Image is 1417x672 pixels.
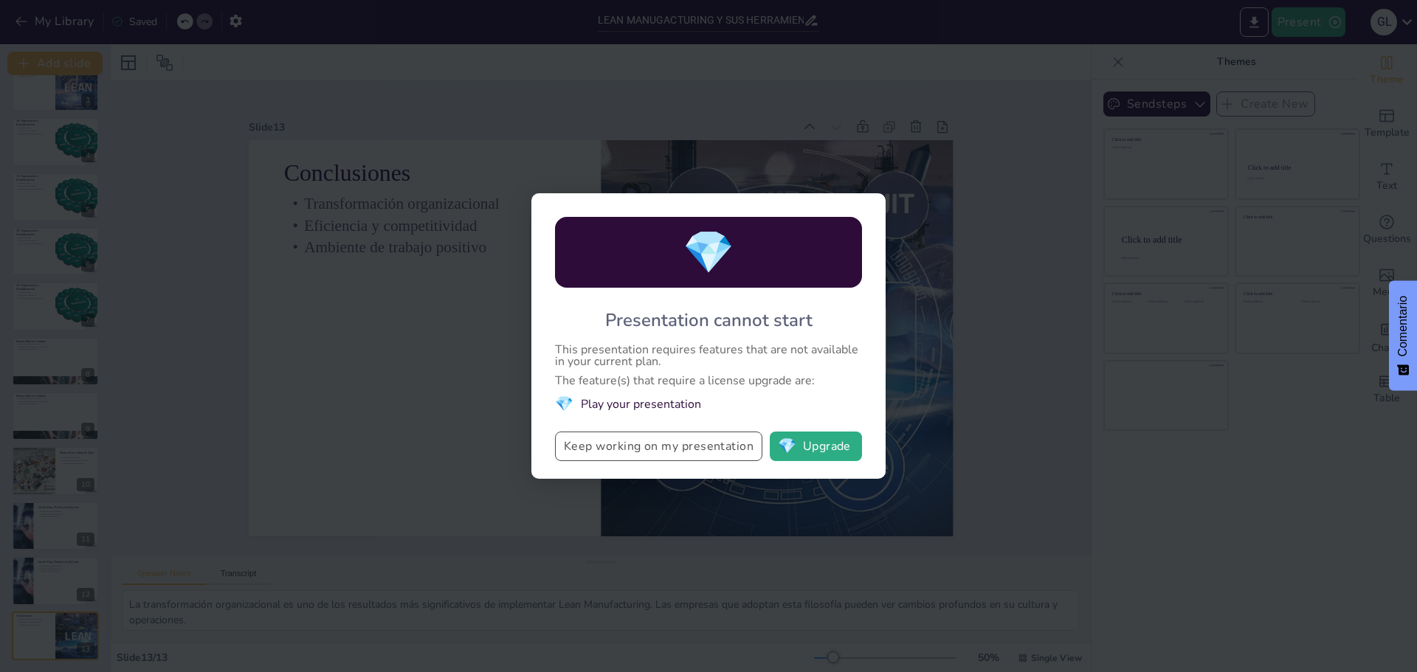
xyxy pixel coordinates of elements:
[1396,296,1409,357] font: Comentario
[555,394,862,414] li: Play your presentation
[555,344,862,367] div: This presentation requires features that are not available in your current plan.
[770,432,862,461] button: diamondUpgrade
[778,439,796,454] span: diamond
[605,308,813,332] div: Presentation cannot start
[555,375,862,387] div: The feature(s) that require a license upgrade are:
[1389,281,1417,391] button: Comentarios - Mostrar encuesta
[555,432,762,461] button: Keep working on my presentation
[683,224,734,281] span: diamond
[555,394,573,414] span: diamond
